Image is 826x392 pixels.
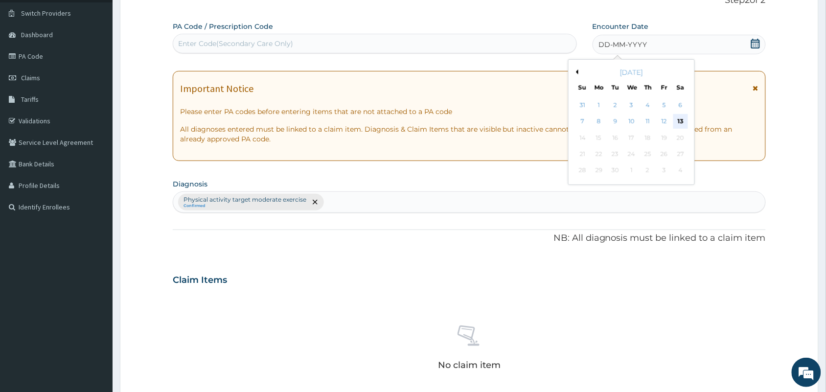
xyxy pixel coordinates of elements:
[173,232,766,245] p: NB: All diagnosis must be linked to a claim item
[21,30,53,39] span: Dashboard
[657,98,671,113] div: Choose Friday, September 5th, 2025
[657,163,671,178] div: Not available Friday, October 3rd, 2025
[180,107,758,116] p: Please enter PA codes before entering items that are not attached to a PA code
[673,115,688,129] div: Choose Saturday, September 13th, 2025
[624,115,639,129] div: Choose Wednesday, September 10th, 2025
[624,131,639,145] div: Not available Wednesday, September 17th, 2025
[592,98,606,113] div: Choose Monday, September 1st, 2025
[51,55,164,68] div: Chat with us now
[624,163,639,178] div: Not available Wednesday, October 1st, 2025
[593,22,649,31] label: Encounter Date
[592,163,606,178] div: Not available Monday, September 29th, 2025
[595,83,603,92] div: Mo
[173,22,273,31] label: PA Code / Prescription Code
[673,147,688,161] div: Not available Saturday, September 27th, 2025
[641,163,655,178] div: Not available Thursday, October 2nd, 2025
[575,98,590,113] div: Choose Sunday, August 31st, 2025
[608,115,622,129] div: Choose Tuesday, September 9th, 2025
[673,163,688,178] div: Not available Saturday, October 4th, 2025
[575,115,590,129] div: Choose Sunday, September 7th, 2025
[641,131,655,145] div: Not available Thursday, September 18th, 2025
[575,147,590,161] div: Not available Sunday, September 21st, 2025
[608,131,622,145] div: Not available Tuesday, September 16th, 2025
[5,267,186,301] textarea: Type your message and hit 'Enter'
[180,83,253,94] h1: Important Notice
[573,68,690,77] div: [DATE]
[21,9,71,18] span: Switch Providers
[641,115,655,129] div: Choose Thursday, September 11th, 2025
[574,97,688,179] div: month 2025-09
[673,98,688,113] div: Choose Saturday, September 6th, 2025
[18,49,40,73] img: d_794563401_company_1708531726252_794563401
[173,179,207,189] label: Diagnosis
[180,124,758,144] p: All diagnoses entered must be linked to a claim item. Diagnosis & Claim Items that are visible bu...
[627,83,636,92] div: We
[592,115,606,129] div: Choose Monday, September 8th, 2025
[644,83,652,92] div: Th
[599,40,647,49] span: DD-MM-YYYY
[624,147,639,161] div: Not available Wednesday, September 24th, 2025
[161,5,184,28] div: Minimize live chat window
[673,131,688,145] div: Not available Saturday, September 20th, 2025
[624,98,639,113] div: Choose Wednesday, September 3rd, 2025
[641,98,655,113] div: Choose Thursday, September 4th, 2025
[575,131,590,145] div: Not available Sunday, September 14th, 2025
[611,83,619,92] div: Tu
[173,275,227,286] h3: Claim Items
[57,123,135,222] span: We're online!
[657,131,671,145] div: Not available Friday, September 19th, 2025
[608,98,622,113] div: Choose Tuesday, September 2nd, 2025
[21,95,39,104] span: Tariffs
[676,83,685,92] div: Sa
[438,360,501,370] p: No claim item
[575,163,590,178] div: Not available Sunday, September 28th, 2025
[178,39,293,48] div: Enter Code(Secondary Care Only)
[592,131,606,145] div: Not available Monday, September 15th, 2025
[608,147,622,161] div: Not available Tuesday, September 23rd, 2025
[657,147,671,161] div: Not available Friday, September 26th, 2025
[578,83,587,92] div: Su
[660,83,668,92] div: Fr
[592,147,606,161] div: Not available Monday, September 22nd, 2025
[657,115,671,129] div: Choose Friday, September 12th, 2025
[574,69,578,74] button: Previous Month
[641,147,655,161] div: Not available Thursday, September 25th, 2025
[608,163,622,178] div: Not available Tuesday, September 30th, 2025
[21,73,40,82] span: Claims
